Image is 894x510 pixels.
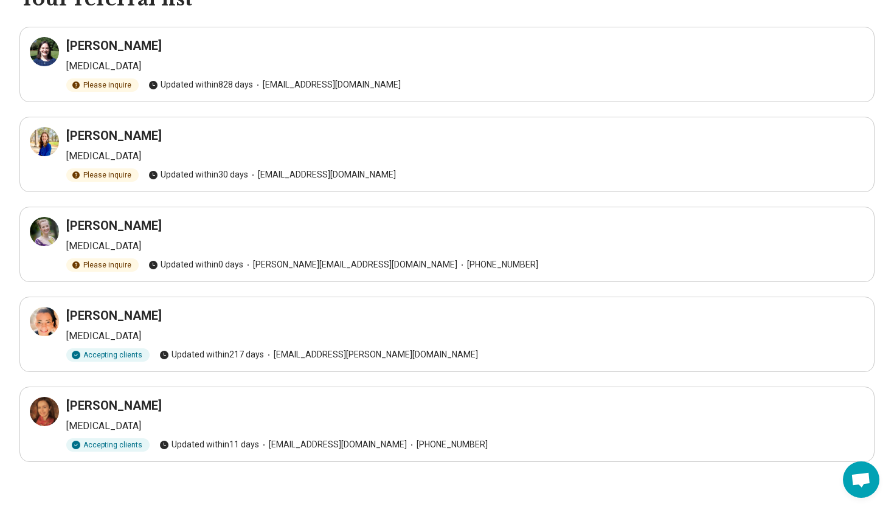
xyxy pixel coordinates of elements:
[66,397,162,414] h3: [PERSON_NAME]
[66,59,864,74] p: [MEDICAL_DATA]
[457,258,538,271] span: [PHONE_NUMBER]
[66,168,139,182] div: Please inquire
[264,348,478,361] span: [EMAIL_ADDRESS][PERSON_NAME][DOMAIN_NAME]
[159,438,259,451] span: Updated within 11 days
[148,78,253,91] span: Updated within 828 days
[66,78,139,92] div: Please inquire
[66,127,162,144] h3: [PERSON_NAME]
[253,78,401,91] span: [EMAIL_ADDRESS][DOMAIN_NAME]
[148,258,243,271] span: Updated within 0 days
[66,239,864,253] p: [MEDICAL_DATA]
[159,348,264,361] span: Updated within 217 days
[148,168,248,181] span: Updated within 30 days
[407,438,488,451] span: [PHONE_NUMBER]
[66,307,162,324] h3: [PERSON_NAME]
[66,348,150,362] div: Accepting clients
[66,419,864,433] p: [MEDICAL_DATA]
[66,329,864,343] p: [MEDICAL_DATA]
[66,37,162,54] h3: [PERSON_NAME]
[66,149,864,164] p: [MEDICAL_DATA]
[66,258,139,272] div: Please inquire
[66,438,150,452] div: Accepting clients
[66,217,162,234] h3: [PERSON_NAME]
[248,168,396,181] span: [EMAIL_ADDRESS][DOMAIN_NAME]
[843,461,879,498] a: Open chat
[259,438,407,451] span: [EMAIL_ADDRESS][DOMAIN_NAME]
[243,258,457,271] span: [PERSON_NAME][EMAIL_ADDRESS][DOMAIN_NAME]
